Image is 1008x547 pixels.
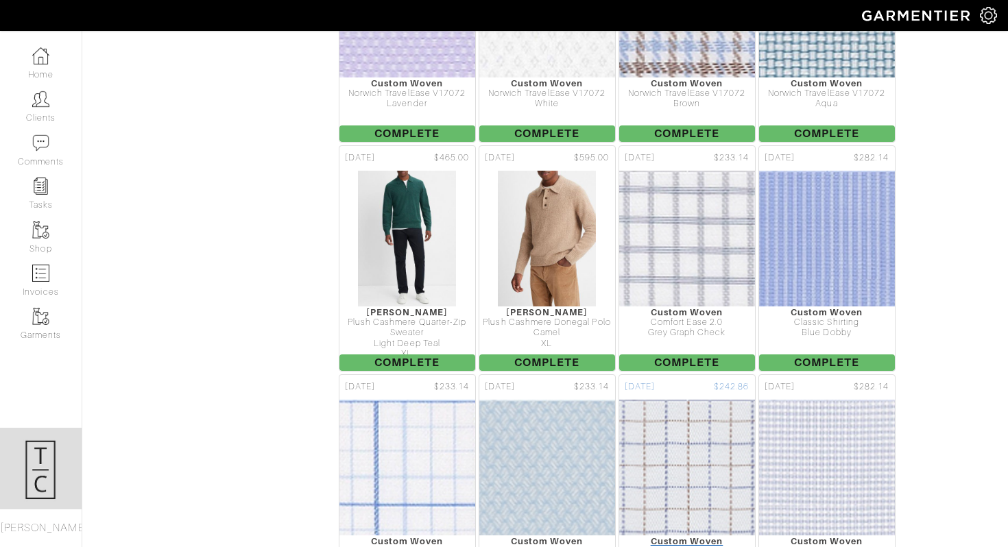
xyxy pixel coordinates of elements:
[759,328,895,338] div: Blue Dobby
[759,317,895,328] div: Classic Shirting
[980,7,997,24] img: gear-icon-white-bd11855cb880d31180b6d7d6211b90ccbf57a29d726f0c71d8c61bd08dd39cc2.png
[339,78,475,88] div: Custom Woven
[339,349,475,359] div: XL
[479,536,615,546] div: Custom Woven
[759,78,895,88] div: Custom Woven
[479,78,615,88] div: Custom Woven
[477,144,617,373] a: [DATE] $595.00 [PERSON_NAME] Plush Cashmere Donegal Polo Camel XL Complete
[574,151,609,165] span: $595.00
[574,380,609,393] span: $233.14
[759,307,895,317] div: Custom Woven
[714,151,749,165] span: $233.14
[757,144,897,373] a: [DATE] $282.14 Custom Woven Classic Shirting Blue Dobby Complete
[854,151,889,165] span: $282.14
[337,144,477,373] a: [DATE] $465.00 [PERSON_NAME] Plush Cashmere Quarter-Zip Sweater Light Deep Teal XL Complete
[619,328,755,338] div: Grey Graph Check
[714,380,749,393] span: $242.86
[32,308,49,325] img: garments-icon-b7da505a4dc4fd61783c78ac3ca0ef83fa9d6f193b1c9dc38574b1d14d53ca28.png
[449,170,925,307] img: NazTSHgvdDhNKzLE7QmZ7Ms6.jpg
[309,399,785,536] img: y7Cr8r1xcwnznQ7aQF4z1ms5.jpg
[479,88,615,99] div: Norwich TravelEase V17072
[32,221,49,239] img: garments-icon-b7da505a4dc4fd61783c78ac3ca0ef83fa9d6f193b1c9dc38574b1d14d53ca28.png
[619,354,755,371] span: Complete
[619,317,755,328] div: Comfort Ease 2.0
[339,339,475,349] div: Light Deep Teal
[339,125,475,142] span: Complete
[32,178,49,195] img: reminder-icon-8004d30b9f0a5d33ae49ab947aed9ed385cf756f9e5892f1edd6e32f2345188e.png
[759,99,895,109] div: Aqua
[854,380,889,393] span: $282.14
[479,354,615,371] span: Complete
[339,317,475,339] div: Plush Cashmere Quarter-Zip Sweater
[479,99,615,109] div: White
[479,317,615,328] div: Plush Cashmere Donegal Polo
[339,88,475,99] div: Norwich TravelEase V17072
[32,265,49,282] img: orders-icon-0abe47150d42831381b5fb84f609e132dff9fe21cb692f30cb5eec754e2cba89.png
[339,354,475,371] span: Complete
[479,328,615,338] div: Camel
[497,170,596,307] img: pF7MqLx2yenLh3s1c9gCcxra
[625,151,655,165] span: [DATE]
[479,125,615,142] span: Complete
[619,99,755,109] div: Brown
[759,88,895,99] div: Norwich TravelEase V17072
[619,536,755,546] div: Custom Woven
[32,90,49,108] img: clients-icon-6bae9207a08558b7cb47a8932f037763ab4055f8c8b6bfacd5dc20c3e0201464.png
[339,307,475,317] div: [PERSON_NAME]
[32,134,49,151] img: comment-icon-a0a6a9ef722e966f86d9cbdc48e553b5cf19dbc54f86b18d962a5391bc8f6eb6.png
[434,151,469,165] span: $465.00
[479,339,615,349] div: XL
[759,125,895,142] span: Complete
[759,354,895,371] span: Complete
[339,99,475,109] div: Lavender
[434,380,469,393] span: $233.14
[619,78,755,88] div: Custom Woven
[32,47,49,64] img: dashboard-icon-dbcd8f5a0b271acd01030246c82b418ddd0df26cd7fceb0bd07c9910d44c42f6.png
[449,399,925,536] img: Qk964U4PRbHMRUJfZVufvDDW.jpg
[855,3,980,27] img: garmentier-logo-header-white-b43fb05a5012e4ada735d5af1a66efaba907eab6374d6393d1fbf88cb4ef424d.png
[345,380,375,393] span: [DATE]
[357,170,456,307] img: c2xdB91MAXbW7j6iPidpHwAr
[759,536,895,546] div: Custom Woven
[619,307,755,317] div: Custom Woven
[619,88,755,99] div: Norwich TravelEase V17072
[479,307,615,317] div: [PERSON_NAME]
[485,380,515,393] span: [DATE]
[617,144,757,373] a: [DATE] $233.14 Custom Woven Comfort Ease 2.0 Grey Graph Check Complete
[625,380,655,393] span: [DATE]
[169,399,645,536] img: KRNDS5FguPrmzvUgDpzH6nFq.jpg
[485,151,515,165] span: [DATE]
[765,380,795,393] span: [DATE]
[765,151,795,165] span: [DATE]
[345,151,375,165] span: [DATE]
[339,536,475,546] div: Custom Woven
[619,125,755,142] span: Complete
